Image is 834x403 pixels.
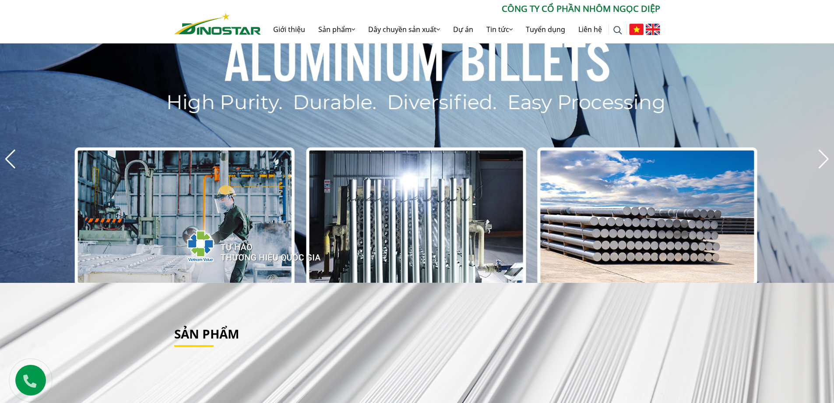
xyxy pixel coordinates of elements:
[312,15,362,43] a: Sản phẩm
[480,15,519,43] a: Tin tức
[174,13,261,35] img: Nhôm Dinostar
[646,24,660,35] img: English
[613,26,622,35] img: search
[174,325,239,342] a: Sản phẩm
[161,214,322,274] img: thqg
[629,24,644,35] img: Tiếng Việt
[261,2,660,15] p: CÔNG TY CỔ PHẦN NHÔM NGỌC DIỆP
[519,15,572,43] a: Tuyển dụng
[818,150,830,169] div: Next slide
[572,15,609,43] a: Liên hệ
[447,15,480,43] a: Dự án
[362,15,447,43] a: Dây chuyền sản xuất
[267,15,312,43] a: Giới thiệu
[4,150,16,169] div: Previous slide
[174,11,261,34] a: Nhôm Dinostar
